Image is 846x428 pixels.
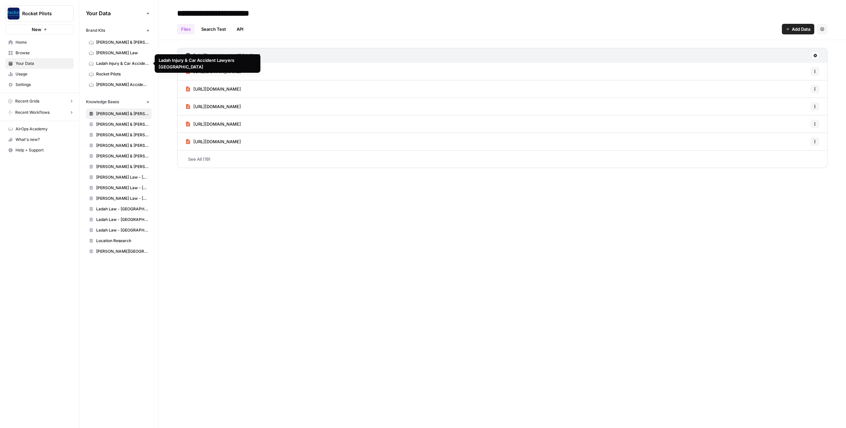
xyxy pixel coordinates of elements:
button: What's new? [5,134,74,145]
a: [PERSON_NAME] Law - [GEOGRAPHIC_DATA] [86,193,152,204]
span: AirOps Academy [16,126,71,132]
span: [URL][DOMAIN_NAME] [193,103,241,110]
span: Usage [16,71,71,77]
a: Settings [5,79,74,90]
span: Help + Support [16,147,71,153]
a: [URL][DOMAIN_NAME] [185,98,241,115]
span: [PERSON_NAME][GEOGRAPHIC_DATA] [96,248,149,254]
span: Ladah Law - [GEOGRAPHIC_DATA] [96,227,149,233]
a: AirOps Academy [5,124,74,134]
a: Your Data [5,58,74,69]
a: [PERSON_NAME] & [PERSON_NAME] - JC [86,130,152,140]
a: Location Research [86,235,152,246]
span: [PERSON_NAME] & [PERSON_NAME] - Independence [96,121,149,127]
span: Settings [16,82,71,88]
span: [PERSON_NAME] Accident Attorneys [96,82,149,88]
button: Recent Grids [8,98,74,104]
span: Ladah Law - [GEOGRAPHIC_DATA] [96,217,149,223]
button: Help + Support [5,145,74,155]
span: Your Data [86,9,144,17]
a: [PERSON_NAME] Accident Attorneys [86,79,152,90]
span: [PERSON_NAME] & [PERSON_NAME] - JC [96,132,149,138]
a: Ladah Law - [GEOGRAPHIC_DATA] [86,225,152,235]
a: Home [5,37,74,48]
a: [PERSON_NAME] & [PERSON_NAME] - [GEOGRAPHIC_DATA][PERSON_NAME] [86,161,152,172]
span: [PERSON_NAME] & [PERSON_NAME] - [US_STATE] [96,143,149,149]
span: [PERSON_NAME] & [PERSON_NAME] - Florissant [96,111,149,117]
button: New [5,24,74,34]
span: Location Research [96,238,149,244]
a: Files [177,24,195,34]
span: Rocket Pilots [96,71,149,77]
span: Home [16,39,71,45]
a: [PERSON_NAME] Law [86,48,152,58]
span: Recent Workflows [15,109,50,115]
a: [PERSON_NAME] Law - [GEOGRAPHIC_DATA] [86,172,152,183]
a: [URL][DOMAIN_NAME] (19 Files) [185,48,260,63]
span: [PERSON_NAME] & [PERSON_NAME] - [GEOGRAPHIC_DATA][PERSON_NAME] [96,164,149,170]
a: API [233,24,248,34]
span: New [32,26,41,33]
a: Ladah Injury & Car Accident Lawyers [GEOGRAPHIC_DATA] [86,58,152,69]
a: Ladah Law - [GEOGRAPHIC_DATA] [86,214,152,225]
span: [URL][DOMAIN_NAME] [193,86,241,92]
a: [PERSON_NAME] & [PERSON_NAME] - Independence [86,119,152,130]
span: Your Data [16,61,71,66]
span: [PERSON_NAME] & [PERSON_NAME] [96,153,149,159]
a: [PERSON_NAME] & [PERSON_NAME] [86,151,152,161]
div: Ladah Injury & Car Accident Lawyers [GEOGRAPHIC_DATA] [159,57,256,70]
span: Rocket Pilots [22,10,62,17]
button: Recent Workflows [8,109,74,115]
button: Add Data [782,24,814,34]
span: [URL][DOMAIN_NAME] [193,138,241,145]
a: [PERSON_NAME][GEOGRAPHIC_DATA] [86,246,152,257]
a: Browse [5,48,74,58]
a: Rocket Pilots [86,69,152,79]
span: Browse [16,50,71,56]
span: Add Data [792,26,810,32]
span: [PERSON_NAME] Law - [GEOGRAPHIC_DATA] [96,195,149,201]
span: Knowledge Bases [86,99,119,105]
img: Rocket Pilots Logo [8,8,19,20]
span: Ladah Law - [GEOGRAPHIC_DATA] [96,206,149,212]
h3: [URL][DOMAIN_NAME] (19 Files) [193,52,260,59]
span: [PERSON_NAME] Law - [GEOGRAPHIC_DATA] [96,185,149,191]
span: Recent Grids [15,98,39,104]
a: [PERSON_NAME] & [PERSON_NAME] - Florissant [86,108,152,119]
span: [URL][DOMAIN_NAME] [193,121,241,127]
a: Ladah Law - [GEOGRAPHIC_DATA] [86,204,152,214]
a: See All (19) [177,150,827,168]
a: [URL][DOMAIN_NAME] [185,80,241,98]
div: What's new? [6,135,73,145]
button: Workspace: Rocket Pilots [5,5,74,22]
a: [PERSON_NAME] & [PERSON_NAME] [US_STATE] Car Accident Lawyers [86,37,152,48]
a: Search Test [197,24,230,34]
span: [PERSON_NAME] & [PERSON_NAME] [US_STATE] Car Accident Lawyers [96,39,149,45]
span: Ladah Injury & Car Accident Lawyers [GEOGRAPHIC_DATA] [96,61,149,66]
a: [URL][DOMAIN_NAME] [185,133,241,150]
a: [PERSON_NAME] Law - [GEOGRAPHIC_DATA] [86,183,152,193]
span: Brand Kits [86,27,105,33]
span: [PERSON_NAME] Law [96,50,149,56]
a: Usage [5,69,74,79]
span: [PERSON_NAME] Law - [GEOGRAPHIC_DATA] [96,174,149,180]
a: [URL][DOMAIN_NAME] [185,115,241,133]
a: [PERSON_NAME] & [PERSON_NAME] - [US_STATE] [86,140,152,151]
